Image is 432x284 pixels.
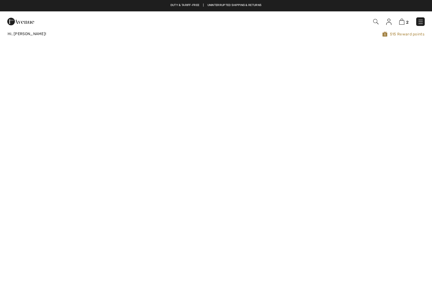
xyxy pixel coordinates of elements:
[382,31,387,37] img: Avenue Rewards
[184,31,425,37] span: 515 Reward points
[417,19,424,25] img: Menu
[399,18,409,25] a: 2
[3,31,429,37] a: Hi, [PERSON_NAME]!515 Reward points
[386,19,392,25] img: My Info
[373,19,379,24] img: Search
[8,32,46,36] span: Hi, [PERSON_NAME]!
[399,19,404,25] img: Shopping Bag
[406,20,409,25] span: 2
[7,18,34,24] a: 1ère Avenue
[7,15,34,28] img: 1ère Avenue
